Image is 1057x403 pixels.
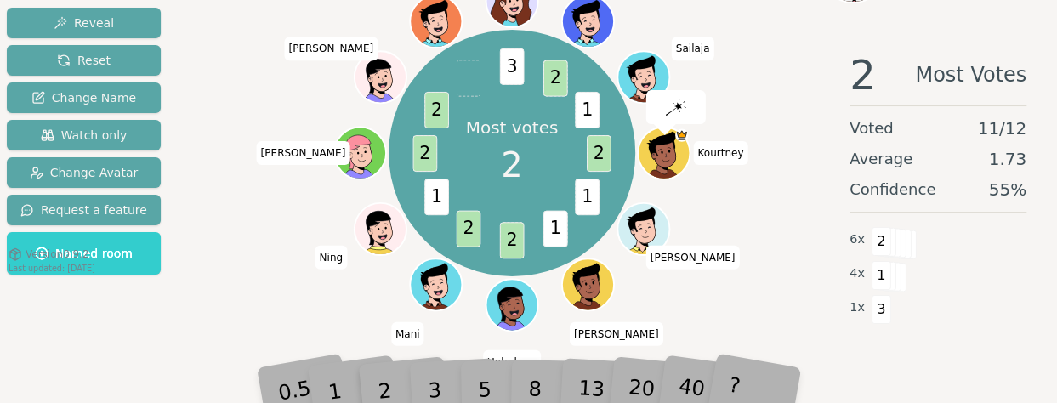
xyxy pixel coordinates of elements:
span: Click to change your name [570,322,663,346]
span: Version 0.9.2 [26,247,89,261]
span: Click to change your name [672,37,714,60]
p: Most votes [466,116,559,139]
span: Kourtney is the host [675,129,688,142]
span: 6 x [850,230,865,249]
span: 3 [500,48,525,84]
span: Last updated: [DATE] [9,264,95,273]
span: 2 [500,222,525,258]
span: Click to change your name [693,141,747,165]
span: 2 [543,60,568,96]
span: 1.73 [988,147,1026,171]
button: Request a feature [7,195,161,225]
span: 11 / 12 [977,116,1026,140]
button: Named room [7,232,161,275]
span: Request a feature [20,201,147,219]
button: Watch only [7,120,161,150]
span: 4 x [850,264,865,283]
span: 2 [872,227,891,256]
span: 2 [501,139,522,190]
span: 2 [850,54,876,95]
span: Watch only [41,127,128,144]
span: Change Name [31,89,136,106]
span: Click to change your name [257,141,350,165]
span: 3 [872,295,891,324]
span: Click to change your name [315,246,347,270]
button: Change Name [7,82,161,113]
span: 2 [456,210,480,247]
span: 1 [424,179,449,215]
span: 2 [424,92,449,128]
span: 1 [575,179,600,215]
span: Change Avatar [30,164,139,181]
span: 1 [575,92,600,128]
button: Version0.9.2 [9,247,89,261]
span: Reveal [54,14,114,31]
span: 55 % [989,178,1026,201]
span: 2 [412,135,437,172]
span: Confidence [850,178,935,201]
button: Change Avatar [7,157,161,188]
span: Named room [35,245,133,262]
span: Click to change your name [284,37,378,60]
span: Click to change your name [646,246,740,270]
span: 1 [872,261,891,290]
img: reveal [665,99,685,116]
button: Reset [7,45,161,76]
button: Reveal [7,8,161,38]
span: 2 [587,135,611,172]
span: Most Votes [915,54,1026,95]
span: Reset [57,52,111,69]
button: Click to change your avatar [487,281,536,329]
span: 1 [543,210,568,247]
span: Average [850,147,912,171]
span: Click to change your name [391,322,424,346]
span: 1 x [850,298,865,317]
span: Voted [850,116,894,140]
